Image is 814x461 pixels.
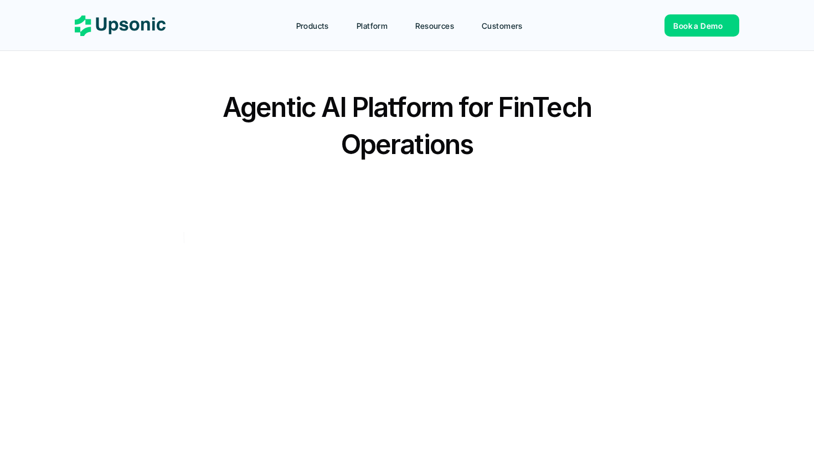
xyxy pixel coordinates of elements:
p: From onboarding to compliance to settlement to autonomous control. Work with %82 more efficiency ... [227,196,587,228]
p: Resources [415,20,454,32]
p: Customers [482,20,523,32]
p: Book a Demo [455,271,516,287]
p: Platform [357,20,388,32]
p: Book a Demo [673,20,723,32]
p: Products [296,20,329,32]
h2: Agentic AI Platform for FinTech Operations [213,89,601,163]
a: Book a Demo [441,265,538,293]
p: Play with interactive demo [290,271,413,287]
a: Book a Demo [664,14,739,37]
a: Play with interactive demo [276,265,436,293]
a: Products [290,16,347,35]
